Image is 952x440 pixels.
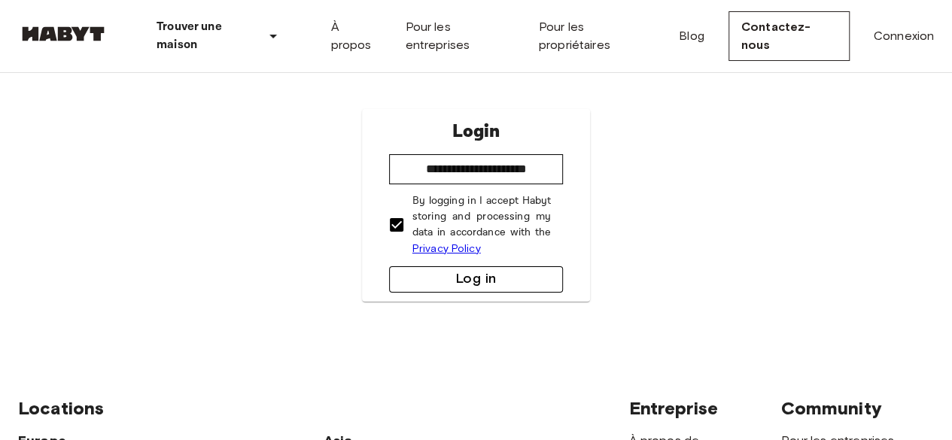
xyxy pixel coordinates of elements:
span: Locations [18,397,104,419]
span: Entreprise [628,397,718,419]
p: Trouver une maison [157,18,258,54]
button: Log in [389,266,564,293]
a: Blog [679,27,704,45]
a: À propos [330,18,381,54]
p: By logging in I accept Habyt storing and processing my data in accordance with the [412,193,552,257]
p: Login [452,118,500,145]
img: Habyt [18,26,108,41]
a: Pour les propriétaires [539,18,655,54]
a: Connexion [874,27,934,45]
a: Pour les entreprises [405,18,514,54]
span: Community [781,397,881,419]
a: Contactez-nous [728,11,850,61]
a: Privacy Policy [412,242,481,255]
